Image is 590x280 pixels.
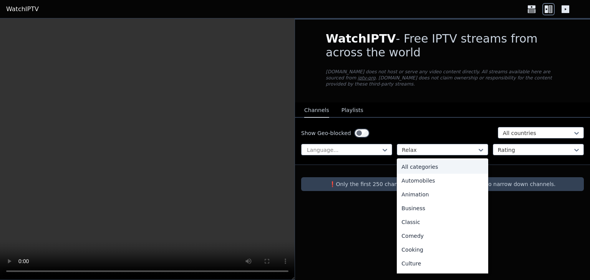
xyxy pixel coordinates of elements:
p: ❗️Only the first 250 channels are returned, use the filters to narrow down channels. [304,180,581,188]
h1: - Free IPTV streams from across the world [326,32,559,59]
div: Cooking [397,243,488,257]
a: iptv-org [358,75,376,81]
span: WatchIPTV [326,32,396,45]
button: Playlists [341,103,363,118]
button: Channels [304,103,329,118]
p: [DOMAIN_NAME] does not host or serve any video content directly. All streams available here are s... [326,69,559,87]
div: Animation [397,188,488,201]
div: All categories [397,160,488,174]
div: Business [397,201,488,215]
a: WatchIPTV [6,5,39,14]
label: Show Geo-blocked [301,129,351,137]
div: Automobiles [397,174,488,188]
div: Culture [397,257,488,270]
div: Comedy [397,229,488,243]
div: Classic [397,215,488,229]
